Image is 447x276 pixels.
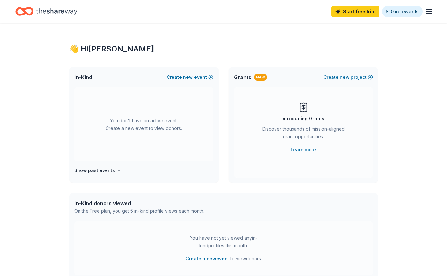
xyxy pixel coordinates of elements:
a: $10 in rewards [382,6,423,17]
h4: Show past events [74,167,115,174]
span: new [183,73,193,81]
button: Show past events [74,167,122,174]
a: Learn more [291,146,316,153]
div: Discover thousands of mission-aligned grant opportunities. [260,125,347,143]
div: New [254,74,267,81]
span: new [340,73,349,81]
div: In-Kind donors viewed [74,199,204,207]
button: Createnewproject [323,73,373,81]
button: Create a newevent [185,255,229,262]
a: Start free trial [331,6,379,17]
div: 👋 Hi [PERSON_NAME] [69,44,378,54]
div: You have not yet viewed any in-kind profiles this month. [183,234,264,250]
div: Introducing Grants! [281,115,326,123]
button: Createnewevent [167,73,213,81]
span: to view donors . [185,255,262,262]
div: On the Free plan, you get 5 in-kind profile views each month. [74,207,204,215]
span: In-Kind [74,73,92,81]
span: Grants [234,73,251,81]
div: You don't have an active event. Create a new event to view donors. [74,87,213,161]
a: Home [15,4,77,19]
